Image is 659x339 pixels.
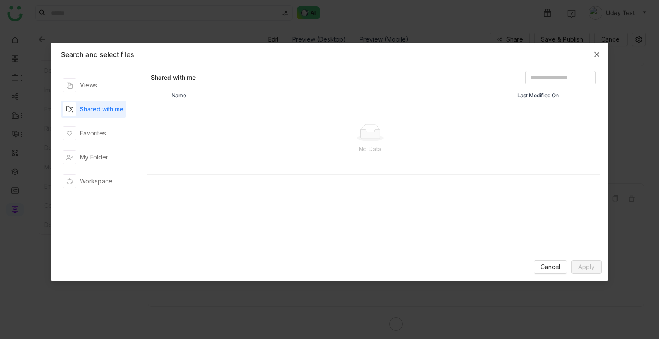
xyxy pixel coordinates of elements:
[80,177,112,186] div: Workspace
[80,81,97,90] div: Views
[61,50,598,59] div: Search and select files
[154,144,586,154] p: No Data
[541,262,560,272] span: Cancel
[80,105,124,114] div: Shared with me
[80,129,106,138] div: Favorites
[168,88,514,103] th: Name
[585,43,608,66] button: Close
[571,260,602,274] button: Apply
[534,260,567,274] button: Cancel
[514,88,578,103] th: Last Modified On
[151,73,196,82] a: Shared with me
[80,153,108,162] div: My Folder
